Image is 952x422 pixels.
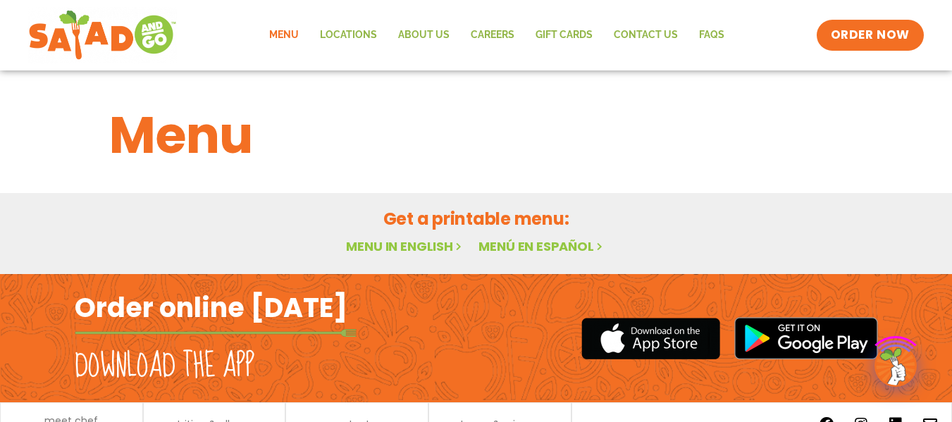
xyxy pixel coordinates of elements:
h2: Order online [DATE] [75,290,347,325]
img: fork [75,329,357,337]
a: Locations [309,19,388,51]
a: Contact Us [603,19,688,51]
a: Careers [460,19,525,51]
h2: Get a printable menu: [109,206,843,231]
img: new-SAG-logo-768×292 [28,7,177,63]
a: GIFT CARDS [525,19,603,51]
a: Menu [259,19,309,51]
img: google_play [734,317,878,359]
a: About Us [388,19,460,51]
img: appstore [581,316,720,361]
nav: Menu [259,19,735,51]
a: Menú en español [478,237,605,255]
h1: Menu [109,97,843,173]
a: FAQs [688,19,735,51]
a: ORDER NOW [817,20,924,51]
h2: Download the app [75,347,254,386]
span: ORDER NOW [831,27,910,44]
a: Menu in English [346,237,464,255]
